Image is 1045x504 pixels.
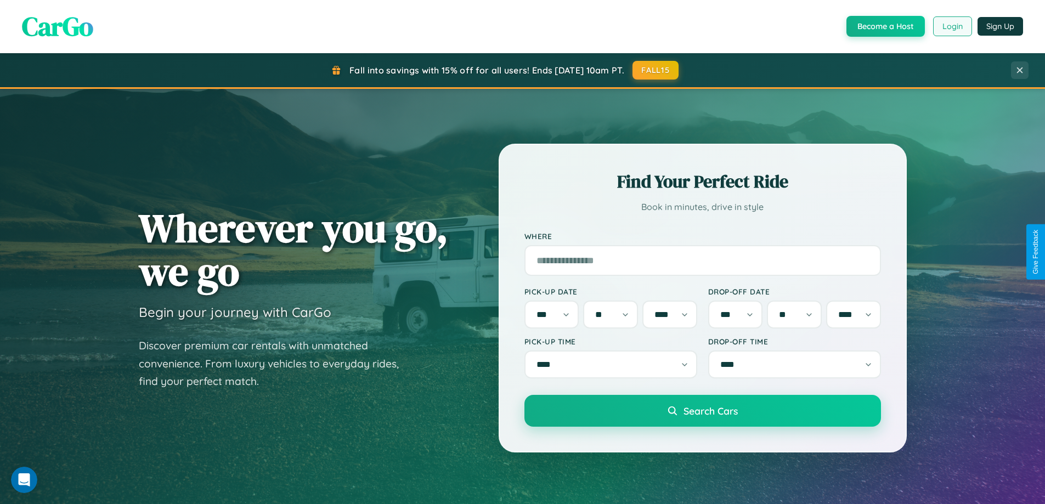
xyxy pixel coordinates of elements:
p: Discover premium car rentals with unmatched convenience. From luxury vehicles to everyday rides, ... [139,337,413,390]
h1: Wherever you go, we go [139,206,448,293]
h3: Begin your journey with CarGo [139,304,331,320]
button: Search Cars [524,395,881,427]
button: Login [933,16,972,36]
button: Become a Host [846,16,925,37]
button: Sign Up [978,17,1023,36]
label: Where [524,231,881,241]
span: Search Cars [684,405,738,417]
label: Drop-off Date [708,287,881,296]
div: Give Feedback [1032,230,1040,274]
label: Pick-up Time [524,337,697,346]
span: CarGo [22,8,93,44]
label: Pick-up Date [524,287,697,296]
label: Drop-off Time [708,337,881,346]
h2: Find Your Perfect Ride [524,169,881,194]
iframe: Intercom live chat [11,467,37,493]
p: Book in minutes, drive in style [524,199,881,215]
button: FALL15 [632,61,679,80]
span: Fall into savings with 15% off for all users! Ends [DATE] 10am PT. [349,65,624,76]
